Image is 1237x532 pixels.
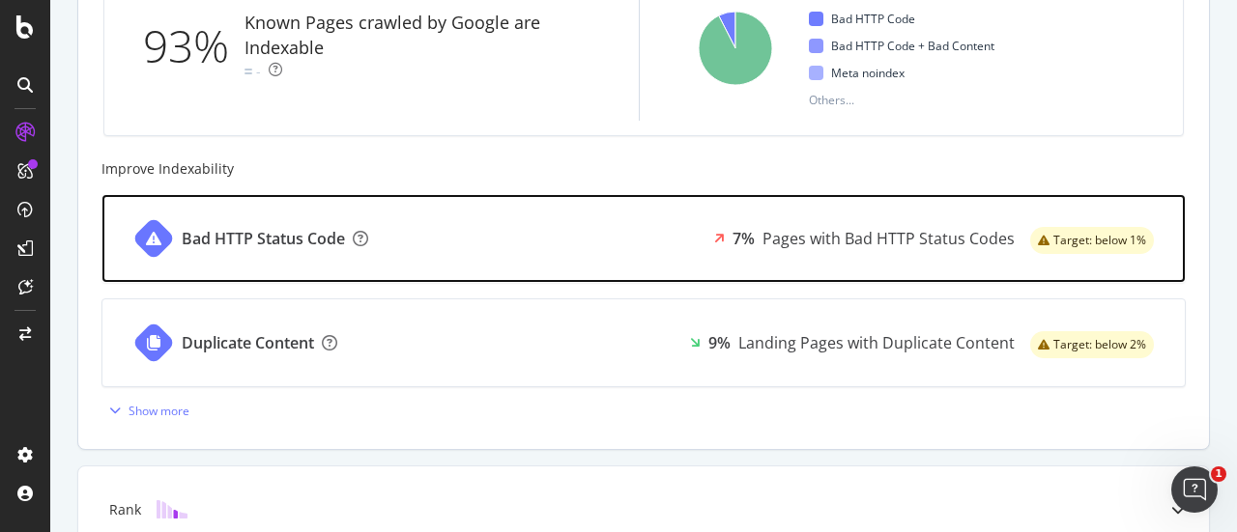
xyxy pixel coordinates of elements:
div: Rank [109,500,141,519]
span: 1 [1211,466,1226,482]
iframe: Intercom live chat [1171,466,1218,513]
div: warning label [1030,331,1154,358]
div: - [256,62,261,81]
div: 93% [143,14,245,78]
div: Pages with Bad HTTP Status Codes [762,228,1015,250]
a: Bad HTTP Status Code7%Pages with Bad HTTP Status Codeswarning label [101,194,1186,283]
span: Bad HTTP Code [831,8,915,31]
div: 9% [708,332,731,354]
button: Show more [101,395,189,426]
div: 7% [733,228,755,250]
div: Duplicate Content [182,332,314,354]
span: Others... [801,89,862,112]
a: Duplicate Content9%Landing Pages with Duplicate Contentwarning label [101,298,1186,387]
div: Show more [129,403,189,419]
img: block-icon [157,500,187,518]
span: Target: below 2% [1053,339,1146,350]
div: Improve Indexability [101,159,1186,179]
div: Landing Pages with Duplicate Content [738,332,1015,354]
div: Bad HTTP Status Code [182,228,345,250]
div: warning label [1030,227,1154,254]
span: Bad HTTP Code + Bad Content [831,35,994,58]
span: Target: below 1% [1053,235,1146,246]
img: Equal [245,69,252,74]
div: Known Pages crawled by Google are Indexable [245,11,565,60]
span: Meta noindex [831,62,905,85]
